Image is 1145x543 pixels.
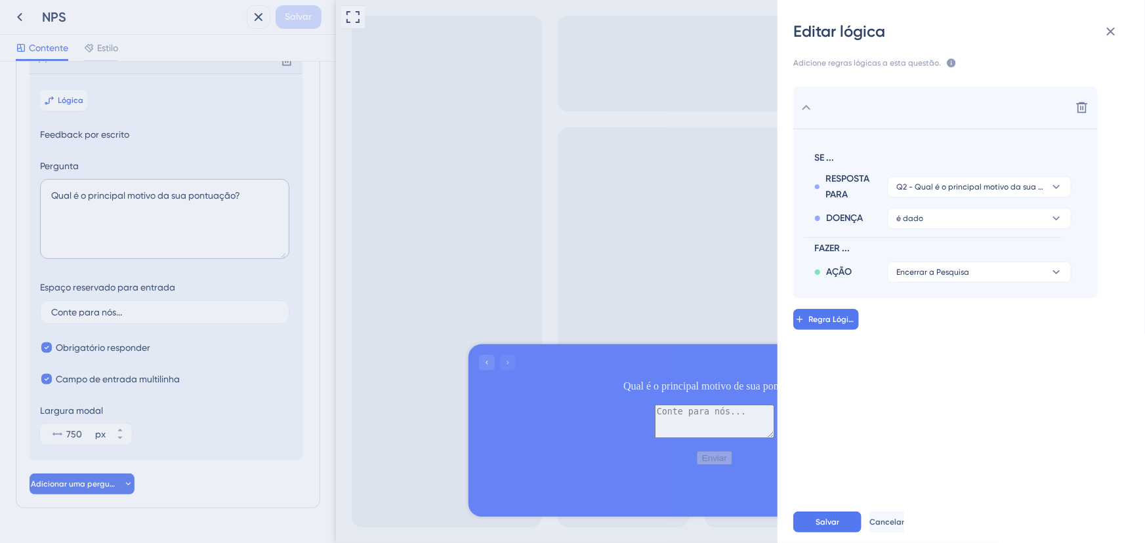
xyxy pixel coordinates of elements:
[809,315,859,324] font: Regra Lógica
[826,212,863,224] font: DOENÇA
[793,512,862,533] button: Salvar
[896,268,969,277] font: Encerrar a Pesquisa
[888,208,1072,229] button: é dado
[816,517,839,527] font: Salvar
[793,309,859,330] button: Regra Lógica
[869,512,904,533] button: Cancelar
[793,58,941,68] font: Adicione regras lógicas a esta questão.
[826,266,852,277] font: AÇÃO
[888,262,1072,283] button: Encerrar a Pesquisa
[896,182,1083,191] font: Q2 - Qual é o principal motivo da sua pontuação?
[814,243,850,254] font: FAZER ...
[814,152,834,163] font: SE ...
[133,344,625,517] iframe: Pesquisa de orientação ao usuário
[896,214,923,223] font: é dado
[825,173,869,200] font: RESPOSTA PARA
[888,176,1072,197] button: Q2 - Qual é o principal motivo da sua pontuação?
[869,517,904,527] font: Cancelar
[793,22,885,41] font: Editar lógica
